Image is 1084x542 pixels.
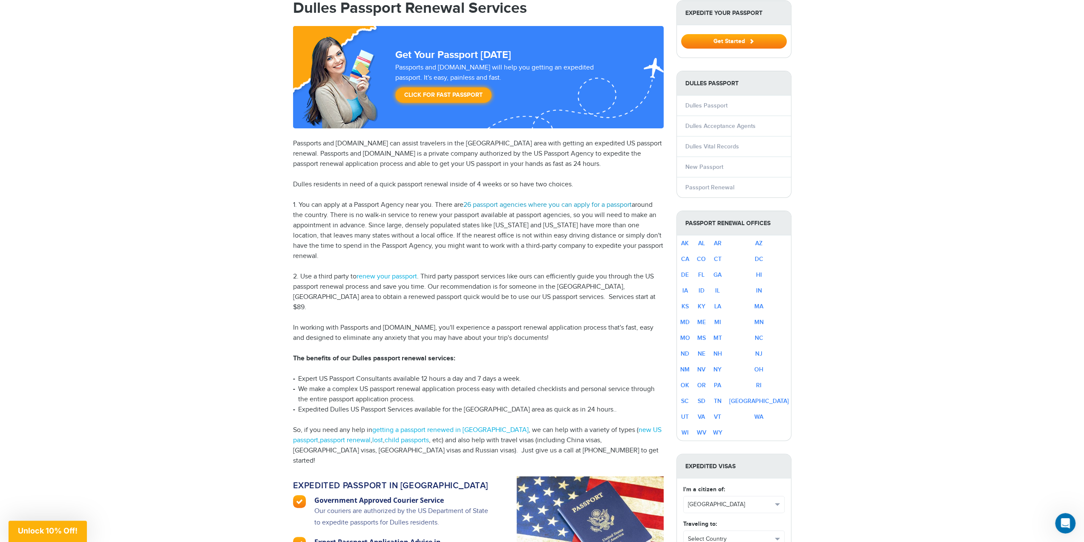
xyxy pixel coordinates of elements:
a: DC [755,255,763,263]
a: KY [698,303,705,310]
a: AK [681,240,689,247]
li: Expedited Dulles US Passport Services available for the [GEOGRAPHIC_DATA] area as quick as in 24 ... [293,405,664,415]
button: [GEOGRAPHIC_DATA] [684,496,784,513]
a: IA [682,287,688,294]
span: Unlock 10% Off! [18,526,78,535]
a: OR [697,382,706,389]
a: Dulles Acceptance Agents [685,122,756,130]
a: KS [681,303,689,310]
span: [GEOGRAPHIC_DATA] [688,500,772,509]
a: TN [714,397,722,405]
div: Unlock 10% Off! [9,521,87,542]
strong: The benefits of our Dulles passport renewal services: [293,354,455,362]
a: PA [714,382,721,389]
p: So, if you need any help in , we can help with a variety of types ( , , , , etc) and also help wi... [293,425,664,466]
a: new US passport [293,426,661,444]
a: SC [681,397,689,405]
li: We make a complex US passport renewal application process easy with detailed checklists and perso... [293,384,664,405]
a: WA [754,413,763,420]
a: SD [698,397,705,405]
a: Passport Renewal [685,184,734,191]
strong: Dulles Passport [677,71,791,96]
a: CT [714,255,722,263]
a: HI [756,271,762,278]
li: Expert US Passport Consultants available 12 hours a day and 7 days a week. [293,374,664,384]
a: IL [715,287,720,294]
a: [GEOGRAPHIC_DATA] [729,397,789,405]
a: MI [714,319,721,326]
a: Dulles Passport [685,102,727,109]
a: VT [714,413,721,420]
a: MS [697,334,706,342]
a: ND [681,350,689,357]
a: renew your passport [357,272,417,281]
a: NJ [755,350,762,357]
strong: Passport Renewal Offices [677,211,791,235]
p: Our couriers are authorized by the US Department of State to expedite passports for Dulles reside... [314,505,489,537]
iframe: Intercom live chat [1055,513,1075,533]
a: OH [754,366,763,373]
p: Passports and [DOMAIN_NAME] can assist travelers in the [GEOGRAPHIC_DATA] area with getting an ex... [293,139,664,169]
p: In working with Passports and [DOMAIN_NAME], you'll experience a passport renewal application pro... [293,323,664,343]
a: NM [680,366,690,373]
strong: Get Your Passport [DATE] [395,49,511,61]
a: CA [681,255,689,263]
a: OK [681,382,689,389]
a: getting a passport renewed in [GEOGRAPHIC_DATA] [372,426,529,434]
a: UT [681,413,689,420]
a: RI [756,382,762,389]
a: VA [698,413,705,420]
p: Dulles residents in need of a quick passport renewal inside of 4 weeks or so have two choices. [293,180,664,190]
a: MO [680,334,690,342]
a: 26 passport agencies where you can apply for a passport [463,201,632,209]
p: 2. Use a third party to . Third party passport services like ours can efficiently guide you throu... [293,272,664,313]
a: NE [698,350,705,357]
a: ME [697,319,706,326]
a: MT [713,334,722,342]
a: Click for Fast Passport [395,87,492,103]
a: IN [756,287,762,294]
p: 1. You can apply at a Passport Agency near you. There are around the country. There is no walk-in... [293,200,664,261]
h2: Expedited passport in [GEOGRAPHIC_DATA] [293,481,489,491]
a: NY [713,366,722,373]
a: MN [754,319,764,326]
button: Get Started [681,34,787,49]
h1: Dulles Passport Renewal Services [293,0,664,16]
a: NC [755,334,763,342]
a: GA [713,271,722,278]
a: CO [697,255,706,263]
a: LA [714,303,721,310]
a: DE [681,271,689,278]
a: AZ [755,240,762,247]
a: New Passport [685,163,723,171]
a: AL [698,240,705,247]
a: MD [680,319,690,326]
a: WI [681,429,689,436]
strong: Expedite Your Passport [677,1,791,25]
a: Get Started [681,38,787,44]
div: Passports and [DOMAIN_NAME] will help you getting an expedited passport. It's easy, painless and ... [392,63,624,107]
a: NV [697,366,705,373]
h3: Government Approved Courier Service [314,495,489,505]
label: Traveling to: [683,519,717,528]
label: I'm a citizen of: [683,485,725,494]
a: AR [714,240,722,247]
a: NH [713,350,722,357]
a: child passports [385,436,429,444]
a: WY [713,429,722,436]
a: FL [698,271,704,278]
a: Dulles Vital Records [685,143,739,150]
a: passport renewal [320,436,371,444]
a: WV [697,429,706,436]
strong: Expedited Visas [677,454,791,478]
a: ID [699,287,704,294]
a: MA [754,303,763,310]
a: lost [372,436,383,444]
